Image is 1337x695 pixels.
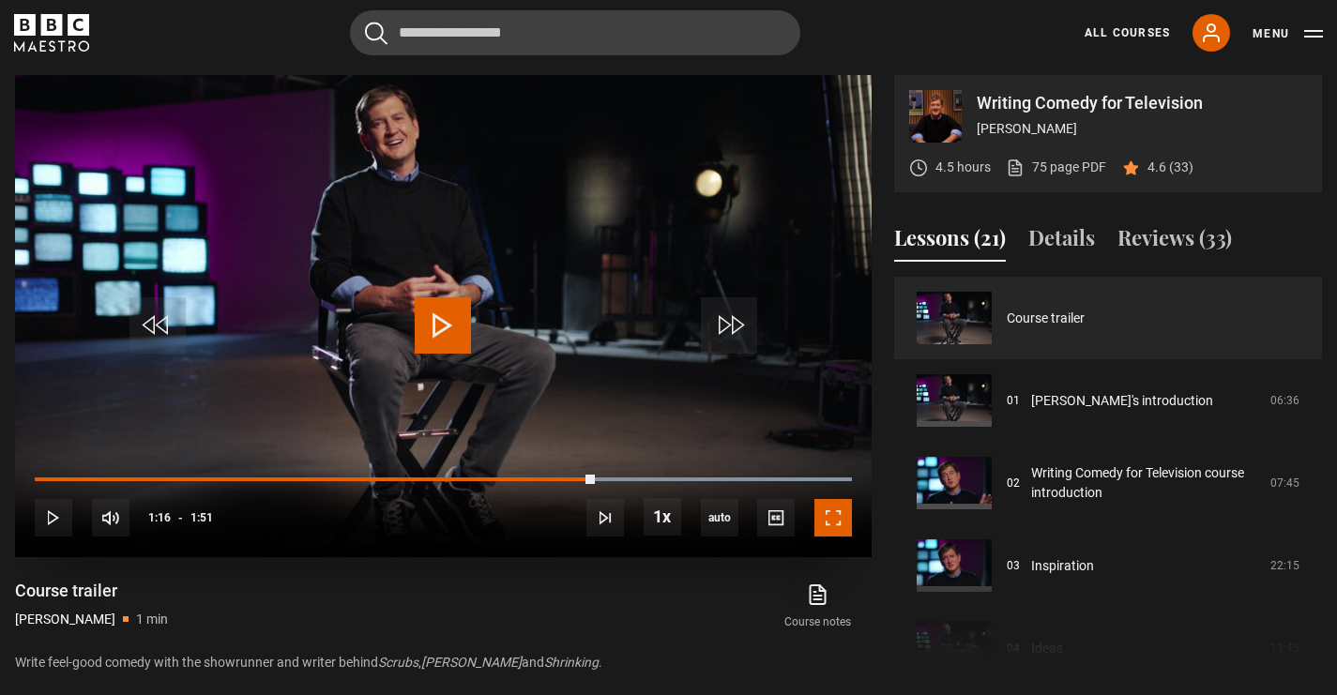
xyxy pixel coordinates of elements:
button: Play [35,499,72,536]
a: Course notes [765,580,872,634]
h1: Course trailer [15,580,168,602]
span: auto [701,499,738,536]
div: Progress Bar [35,477,852,481]
a: Inspiration [1031,556,1094,576]
button: Lessons (21) [894,222,1006,262]
button: Captions [757,499,795,536]
button: Mute [92,499,129,536]
p: Writing Comedy for Television [977,95,1307,112]
button: Fullscreen [814,499,852,536]
p: Write feel-good comedy with the showrunner and writer behind , and . [15,653,872,672]
span: - [178,511,183,524]
button: Playback Rate [644,498,681,536]
svg: BBC Maestro [14,14,89,52]
p: [PERSON_NAME] [15,610,115,629]
a: [PERSON_NAME]'s introduction [1031,391,1213,411]
div: Current quality: 360p [701,499,738,536]
a: 75 page PDF [1006,158,1106,177]
i: Scrubs [378,655,418,670]
a: All Courses [1085,24,1170,41]
a: Writing Comedy for Television course introduction [1031,463,1259,503]
p: [PERSON_NAME] [977,119,1307,139]
p: 4.6 (33) [1147,158,1193,177]
p: 1 min [136,610,168,629]
span: 1:16 [148,501,171,535]
i: Shrinking [544,655,599,670]
button: Details [1028,222,1095,262]
button: Next Lesson [586,499,624,536]
input: Search [350,10,800,55]
video-js: Video Player [15,75,872,557]
button: Toggle navigation [1253,24,1323,43]
button: Reviews (33) [1117,222,1232,262]
p: 4.5 hours [935,158,991,177]
i: [PERSON_NAME] [421,655,522,670]
span: 1:51 [190,501,213,535]
a: Course trailer [1007,309,1085,328]
button: Submit the search query [365,22,387,45]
